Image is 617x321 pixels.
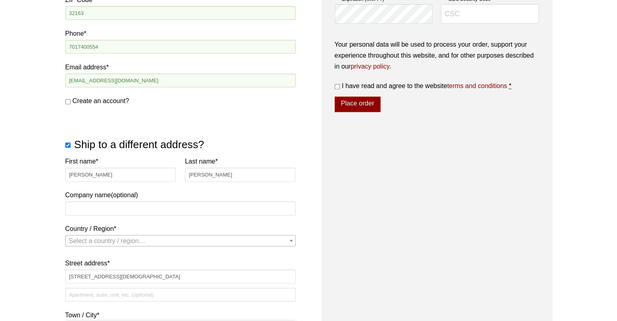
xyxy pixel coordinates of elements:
[509,82,511,89] abbr: required
[335,97,381,112] button: Place order
[342,82,507,89] span: I have read and agree to the website
[74,138,204,151] span: Ship to a different address?
[447,82,507,89] a: terms and conditions
[65,310,296,321] label: Town / City
[65,235,296,246] span: Country / Region
[65,156,176,167] label: First name
[335,39,539,72] p: Your personal data will be used to process your order, support your experience throughout this we...
[111,192,138,198] span: (optional)
[65,62,296,73] label: Email address
[65,142,71,148] input: Ship to a different address?
[65,269,296,283] input: House number and street name
[441,4,539,24] input: CSC
[185,156,296,167] label: Last name
[65,258,296,269] label: Street address
[73,97,129,104] span: Create an account?
[65,223,296,234] label: Country / Region
[351,63,389,70] a: privacy policy
[65,28,296,39] label: Phone
[69,237,146,244] span: Select a country / region…
[65,156,296,200] label: Company name
[65,288,296,302] input: Apartment, suite, unit, etc. (optional)
[335,84,340,89] input: I have read and agree to the websiteterms and conditions *
[65,99,71,104] input: Create an account?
